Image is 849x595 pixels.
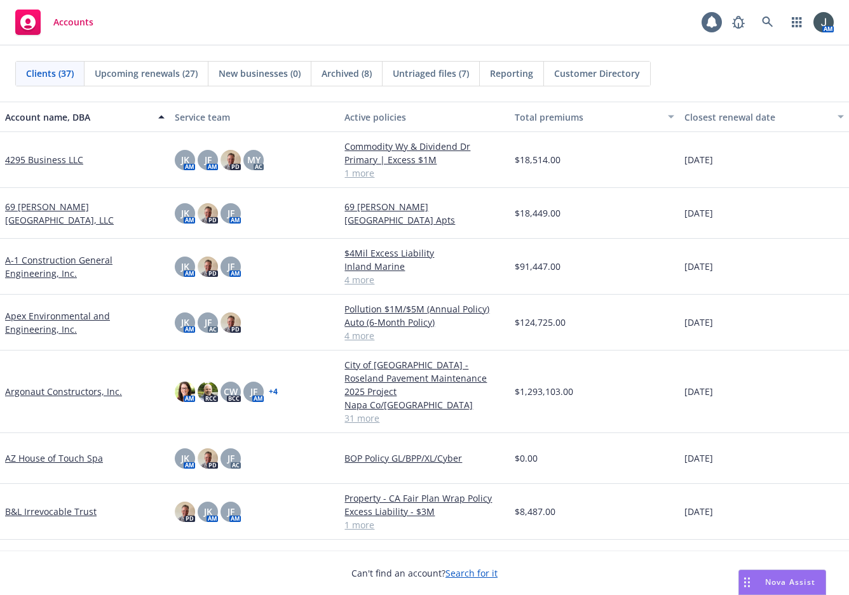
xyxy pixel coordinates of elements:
a: Apex Environmental and Engineering, Inc. [5,309,165,336]
a: 1 more [344,166,504,180]
a: BOP Policy GL/BPP/XL/Cyber [344,451,504,465]
span: Upcoming renewals (27) [95,67,198,80]
span: $91,447.00 [515,260,560,273]
img: photo [813,12,834,32]
span: JF [250,385,257,398]
span: New businesses (0) [219,67,301,80]
span: [DATE] [684,385,713,398]
span: $18,449.00 [515,206,560,220]
img: photo [198,382,218,402]
div: Drag to move [739,570,755,594]
span: [DATE] [684,451,713,465]
a: 31 more [344,411,504,425]
button: Closest renewal date [679,102,849,132]
button: Service team [170,102,339,132]
span: Customer Directory [554,67,640,80]
a: 4 more [344,273,504,286]
a: $4Mil Excess Liability [344,246,504,260]
a: Switch app [784,10,810,35]
span: MY [247,153,261,166]
span: [DATE] [684,316,713,329]
div: Total premiums [515,110,660,124]
span: JF [228,206,234,220]
a: B&L Irrevocable Trust [5,505,97,518]
span: $18,514.00 [515,153,560,166]
span: Reporting [490,67,533,80]
span: [DATE] [684,260,713,273]
span: [DATE] [684,153,713,166]
a: Auto (6-Month Policy) [344,316,504,329]
a: Property - CA Fair Plan Wrap Policy [344,491,504,505]
a: 1 more [344,518,504,531]
span: $8,487.00 [515,505,555,518]
span: $124,725.00 [515,316,566,329]
a: A-1 Construction General Engineering, Inc. [5,253,165,280]
a: Commodity Wy & Dividend Dr [344,140,504,153]
span: Untriaged files (7) [393,67,469,80]
a: Search [755,10,780,35]
span: JK [181,451,189,465]
a: AZ House of Touch Spa [5,451,103,465]
img: photo [221,150,241,170]
span: JF [228,505,234,518]
span: [DATE] [684,505,713,518]
span: JK [181,316,189,329]
span: Clients (37) [26,67,74,80]
a: 69 [PERSON_NAME][GEOGRAPHIC_DATA] Apts [344,200,504,227]
img: photo [221,312,241,333]
a: Argonaut Constructors, Inc. [5,385,122,398]
a: Accounts [10,4,98,40]
a: City of [GEOGRAPHIC_DATA] - Roseland Pavement Maintenance 2025 Project [344,358,504,398]
span: [DATE] [684,206,713,220]
span: Nova Assist [765,577,815,587]
a: Napa Co/[GEOGRAPHIC_DATA] [344,398,504,411]
span: JF [228,260,234,273]
img: photo [198,448,218,469]
a: + 4 [269,388,278,396]
span: JF [228,451,234,465]
a: Report a Bug [726,10,751,35]
span: JK [181,206,189,220]
a: 4295 Business LLC [5,153,83,166]
button: Total premiums [510,102,679,132]
span: CW [224,385,238,398]
a: Excess Liability - $3M [344,505,504,518]
button: Nova Assist [738,570,826,595]
a: 4 more [344,329,504,342]
a: Search for it [445,567,498,579]
img: photo [198,257,218,277]
div: Active policies [344,110,504,124]
a: Inland Marine [344,260,504,273]
span: $0.00 [515,451,538,465]
a: 69 [PERSON_NAME][GEOGRAPHIC_DATA], LLC [5,200,165,227]
span: JF [205,316,212,329]
div: Closest renewal date [684,110,830,124]
img: photo [175,382,195,402]
a: Primary | Excess $1M [344,153,504,166]
a: Pollution $1M/$5M (Annual Policy) [344,302,504,316]
div: Service team [175,110,334,124]
span: Accounts [53,17,93,27]
span: Can't find an account? [351,566,498,580]
span: JF [205,153,212,166]
img: photo [198,203,218,224]
span: $1,293,103.00 [515,385,573,398]
div: Account name, DBA [5,110,151,124]
span: JK [204,505,212,518]
img: photo [175,502,195,522]
span: Archived (8) [322,67,372,80]
span: JK [181,260,189,273]
span: JK [181,153,189,166]
button: Active policies [339,102,509,132]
